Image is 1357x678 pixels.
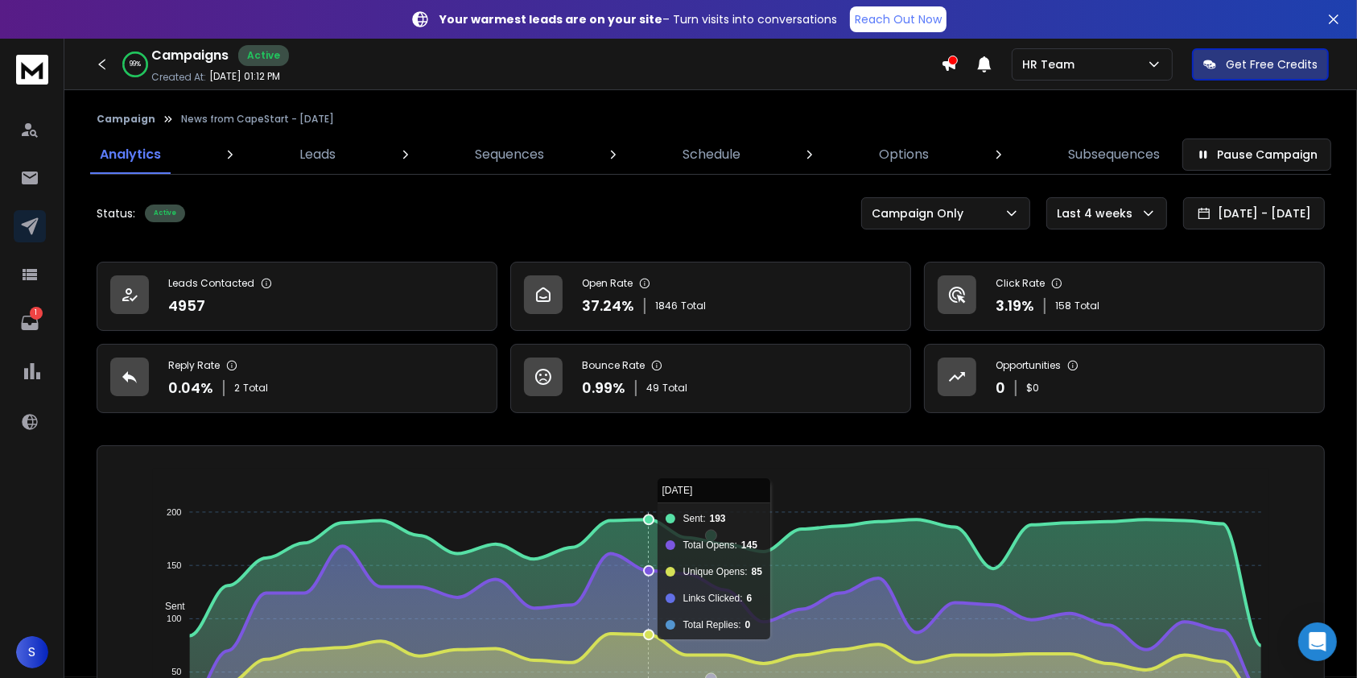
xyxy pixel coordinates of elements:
[439,11,662,27] strong: Your warmest leads are on your site
[1183,197,1325,229] button: [DATE] - [DATE]
[97,262,497,331] a: Leads Contacted4957
[153,601,185,612] span: Sent
[130,60,141,69] p: 99 %
[1226,56,1318,72] p: Get Free Credits
[151,46,229,65] h1: Campaigns
[924,262,1325,331] a: Click Rate3.19%158Total
[681,300,706,312] span: Total
[290,135,345,174] a: Leads
[299,145,336,164] p: Leads
[168,295,205,317] p: 4957
[209,70,280,83] p: [DATE] 01:12 PM
[181,113,334,126] p: News from CapeStart - [DATE]
[510,344,911,413] a: Bounce Rate0.99%49Total
[100,145,161,164] p: Analytics
[465,135,554,174] a: Sequences
[90,135,171,174] a: Analytics
[510,262,911,331] a: Open Rate37.24%1846Total
[97,113,155,126] button: Campaign
[582,277,633,290] p: Open Rate
[439,11,837,27] p: – Turn visits into conversations
[850,6,947,32] a: Reach Out Now
[996,277,1045,290] p: Click Rate
[880,145,930,164] p: Options
[16,636,48,668] button: S
[97,344,497,413] a: Reply Rate0.04%2Total
[145,205,185,222] div: Active
[582,295,634,317] p: 37.24 %
[683,145,740,164] p: Schedule
[996,359,1061,372] p: Opportunities
[167,614,181,623] tspan: 100
[1022,56,1081,72] p: HR Team
[870,135,939,174] a: Options
[662,382,687,395] span: Total
[151,71,206,84] p: Created At:
[168,277,254,290] p: Leads Contacted
[1192,48,1329,81] button: Get Free Credits
[475,145,544,164] p: Sequences
[646,382,659,395] span: 49
[582,359,645,372] p: Bounce Rate
[872,205,970,221] p: Campaign Only
[168,377,213,399] p: 0.04 %
[167,560,181,570] tspan: 150
[238,45,289,66] div: Active
[243,382,268,395] span: Total
[1057,205,1139,221] p: Last 4 weeks
[996,377,1005,399] p: 0
[1026,382,1039,395] p: $ 0
[97,205,135,221] p: Status:
[1182,138,1331,171] button: Pause Campaign
[924,344,1325,413] a: Opportunities0$0
[1058,135,1169,174] a: Subsequences
[14,307,46,339] a: 1
[582,377,625,399] p: 0.99 %
[30,307,43,320] p: 1
[655,300,678,312] span: 1846
[167,507,181,517] tspan: 200
[673,135,750,174] a: Schedule
[171,667,181,676] tspan: 50
[234,382,240,395] span: 2
[996,295,1034,317] p: 3.19 %
[1074,300,1099,312] span: Total
[168,359,220,372] p: Reply Rate
[1055,300,1071,312] span: 158
[1298,622,1337,661] div: Open Intercom Messenger
[855,11,942,27] p: Reach Out Now
[1068,145,1160,164] p: Subsequences
[16,55,48,85] img: logo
